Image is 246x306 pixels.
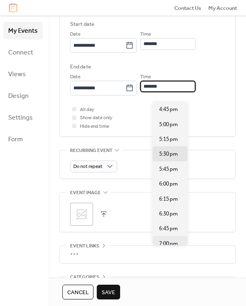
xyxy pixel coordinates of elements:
span: 6:00 pm [159,180,178,188]
span: Date [70,30,80,39]
span: 6:45 pm [159,224,178,233]
span: Save [102,288,115,297]
span: All day [80,106,94,114]
span: Categories [70,273,99,281]
a: Contact Us [174,4,201,12]
a: My Events [3,22,43,39]
span: Connect [8,46,33,59]
div: Start date [70,20,94,28]
a: Form [3,130,43,148]
span: 4:45 pm [159,105,178,113]
div: ; [70,203,93,226]
span: Show date only [80,114,112,122]
button: Cancel [62,285,93,299]
a: My Account [208,4,237,12]
span: 5:00 pm [159,120,178,129]
div: End date [70,63,91,71]
span: Views [8,68,26,81]
span: Form [8,133,23,146]
span: Date [70,73,80,81]
span: Recurring event [70,147,112,155]
span: 7:00 pm [159,240,178,248]
span: My Events [8,25,38,37]
span: 6:15 pm [159,195,178,203]
a: Settings [3,109,43,126]
span: Event links [70,242,99,250]
span: Hide end time [80,122,109,131]
a: Connect [3,43,43,61]
span: Do not repeat [73,162,102,171]
span: Event image [70,188,101,197]
span: 5:15 pm [159,135,178,143]
span: 6:30 pm [159,210,178,218]
span: Cancel [67,288,89,297]
a: Views [3,65,43,83]
a: Design [3,87,43,104]
span: Time [140,30,151,39]
span: Design [8,90,29,102]
img: logo [9,3,17,12]
span: Time [140,73,151,81]
span: 5:30 pm [159,150,178,158]
span: Settings [8,111,33,124]
div: ••• [60,246,235,263]
div: ••• [60,277,235,294]
span: 5:45 pm [159,165,178,173]
button: Save [97,285,120,299]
